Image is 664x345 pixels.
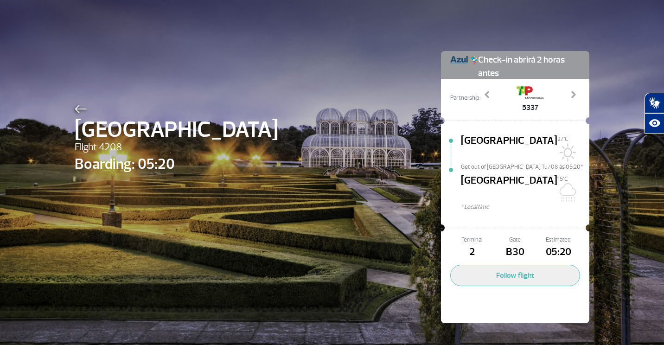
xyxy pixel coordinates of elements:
[645,93,664,134] div: Plugin de acessibilidade da Hand Talk.
[493,244,536,260] span: B30
[75,140,278,155] span: Flight 4208
[517,102,544,113] span: 5337
[557,135,568,143] span: 27°C
[645,93,664,113] button: Abrir tradutor de língua de sinais.
[557,175,568,183] span: 15°C
[557,143,576,162] img: Sol
[461,133,557,163] span: [GEOGRAPHIC_DATA]
[450,236,493,244] span: Terminal
[478,51,580,80] span: Check-in abrirá 2 horas antes
[75,113,278,147] span: [GEOGRAPHIC_DATA]
[537,244,580,260] span: 05:20
[461,163,589,169] span: Get out of [GEOGRAPHIC_DATA] Tu/08 às 05:20*
[461,203,589,211] span: * Local time
[75,153,278,175] span: Boarding: 05:20
[645,113,664,134] button: Abrir recursos assistivos.
[557,183,576,202] img: Nublado
[493,236,536,244] span: Gate
[461,173,557,203] span: [GEOGRAPHIC_DATA]
[537,236,580,244] span: Estimated
[450,244,493,260] span: 2
[450,94,480,102] span: Partnership:
[450,265,580,286] button: Follow flight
